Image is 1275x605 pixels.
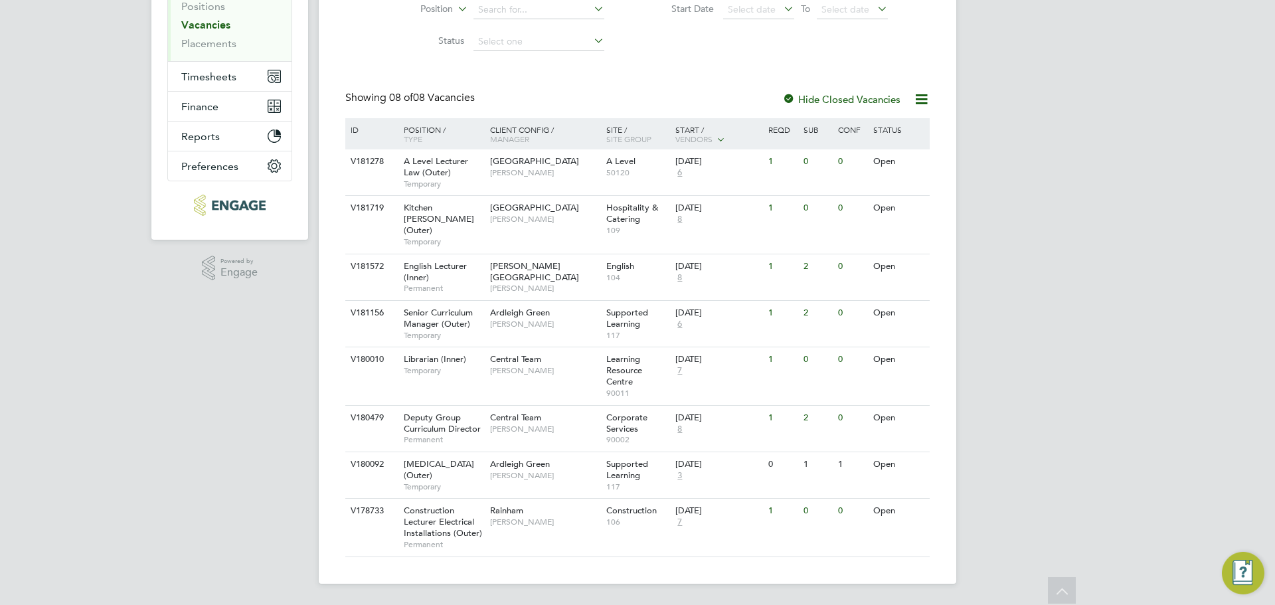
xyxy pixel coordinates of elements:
[487,118,603,150] div: Client Config /
[347,301,394,325] div: V181156
[800,118,835,141] div: Sub
[800,149,835,174] div: 0
[490,458,550,470] span: Ardleigh Green
[675,156,762,167] div: [DATE]
[835,118,869,141] div: Conf
[490,424,600,434] span: [PERSON_NAME]
[345,91,477,105] div: Showing
[675,424,684,435] span: 8
[675,272,684,284] span: 8
[835,196,869,220] div: 0
[167,195,292,216] a: Go to home page
[347,347,394,372] div: V180010
[394,118,487,150] div: Position /
[490,167,600,178] span: [PERSON_NAME]
[870,118,928,141] div: Status
[765,406,800,430] div: 1
[347,149,394,174] div: V181278
[404,179,483,189] span: Temporary
[168,122,292,151] button: Reports
[835,347,869,372] div: 0
[490,155,579,167] span: [GEOGRAPHIC_DATA]
[675,214,684,225] span: 8
[606,167,669,178] span: 50120
[404,202,474,236] span: Kitchen [PERSON_NAME] (Outer)
[675,354,762,365] div: [DATE]
[490,365,600,376] span: [PERSON_NAME]
[800,254,835,279] div: 2
[490,517,600,527] span: [PERSON_NAME]
[404,481,483,492] span: Temporary
[675,167,684,179] span: 6
[168,92,292,121] button: Finance
[675,517,684,528] span: 7
[672,118,765,151] div: Start /
[606,517,669,527] span: 106
[675,261,762,272] div: [DATE]
[606,458,648,481] span: Supported Learning
[181,160,238,173] span: Preferences
[675,203,762,214] div: [DATE]
[377,3,453,16] label: Position
[202,256,258,281] a: Powered byEngage
[800,452,835,477] div: 1
[347,452,394,477] div: V180092
[675,365,684,377] span: 7
[870,499,928,523] div: Open
[870,452,928,477] div: Open
[347,406,394,430] div: V180479
[606,272,669,283] span: 104
[347,196,394,220] div: V181719
[194,195,265,216] img: blackstonerecruitment-logo-retina.png
[870,301,928,325] div: Open
[490,283,600,294] span: [PERSON_NAME]
[404,307,473,329] span: Senior Curriculum Manager (Outer)
[675,505,762,517] div: [DATE]
[404,330,483,341] span: Temporary
[606,330,669,341] span: 117
[490,214,600,224] span: [PERSON_NAME]
[490,412,541,423] span: Central Team
[347,118,394,141] div: ID
[765,499,800,523] div: 1
[800,406,835,430] div: 2
[728,3,776,15] span: Select date
[637,3,714,15] label: Start Date
[800,301,835,325] div: 2
[1222,552,1264,594] button: Engage Resource Center
[606,155,636,167] span: A Level
[765,149,800,174] div: 1
[870,406,928,430] div: Open
[675,459,762,470] div: [DATE]
[765,347,800,372] div: 1
[490,202,579,213] span: [GEOGRAPHIC_DATA]
[404,458,474,481] span: [MEDICAL_DATA] (Outer)
[181,19,230,31] a: Vacancies
[404,434,483,445] span: Permanent
[181,70,236,83] span: Timesheets
[606,133,651,144] span: Site Group
[800,347,835,372] div: 0
[765,254,800,279] div: 1
[181,130,220,143] span: Reports
[490,319,600,329] span: [PERSON_NAME]
[404,353,466,365] span: Librarian (Inner)
[181,100,218,113] span: Finance
[835,499,869,523] div: 0
[870,196,928,220] div: Open
[675,133,713,144] span: Vendors
[388,35,464,46] label: Status
[765,452,800,477] div: 0
[473,33,604,51] input: Select one
[404,505,482,539] span: Construction Lecturer Electrical Installations (Outer)
[490,470,600,481] span: [PERSON_NAME]
[603,118,673,150] div: Site /
[765,301,800,325] div: 1
[490,133,529,144] span: Manager
[404,539,483,550] span: Permanent
[782,93,900,106] label: Hide Closed Vacancies
[821,3,869,15] span: Select date
[220,256,258,267] span: Powered by
[389,91,475,104] span: 08 Vacancies
[675,319,684,330] span: 6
